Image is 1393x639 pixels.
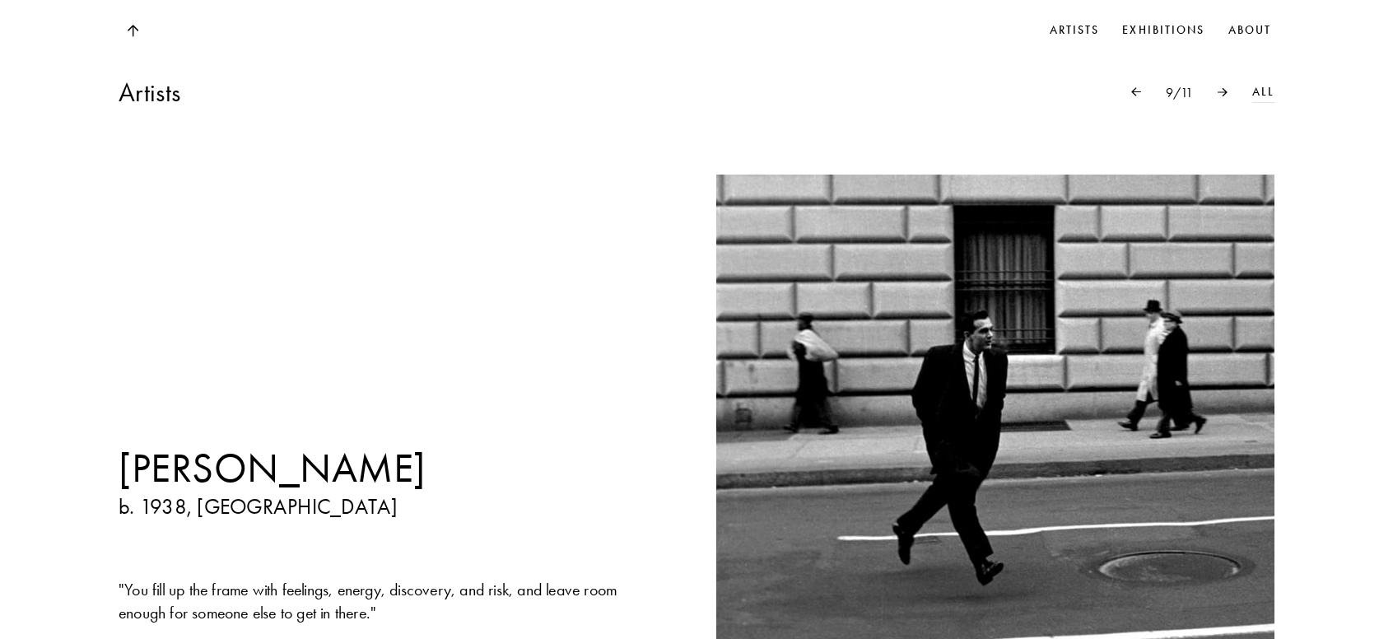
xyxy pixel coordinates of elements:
a: About [1225,18,1275,43]
div: " You fill up the frame with feelings, energy, discovery, and risk, and leave room enough for som... [119,578,627,624]
a: Artists [1046,18,1103,43]
a: All [1252,83,1274,101]
a: Exhibitions [1119,18,1208,43]
p: b. 1938, [GEOGRAPHIC_DATA] [119,494,627,520]
a: [PERSON_NAME] [119,442,627,494]
img: Arrow Pointer [1218,87,1228,96]
p: 9 / 11 [1166,84,1193,102]
img: Top [127,25,138,37]
img: Arrow Pointer [1131,87,1141,96]
h3: Artists [119,76,180,109]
